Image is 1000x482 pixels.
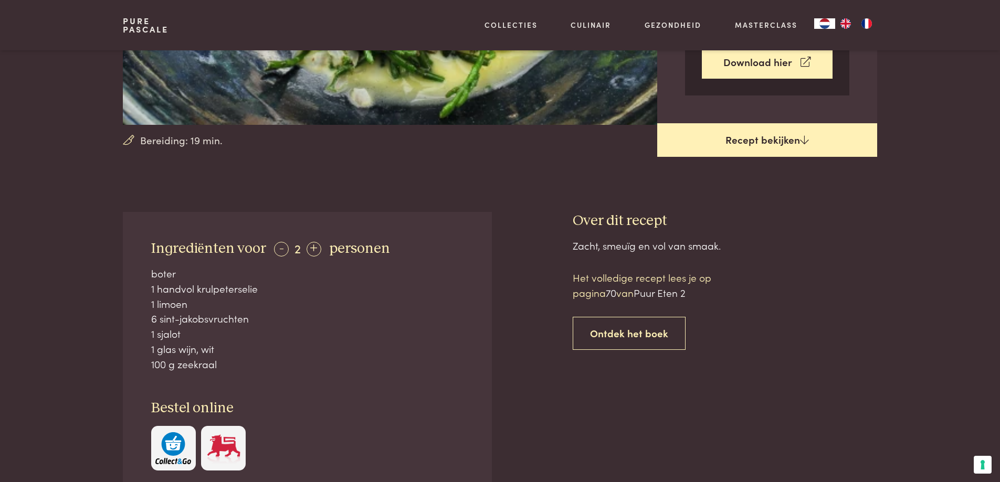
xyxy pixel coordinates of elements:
button: Uw voorkeuren voor toestemming voor trackingtechnologieën [974,456,992,474]
p: Het volledige recept lees je op pagina van [573,270,751,300]
span: Bereiding: 19 min. [140,133,223,148]
div: 6 sint-jakobsvruchten [151,311,464,326]
div: 1 handvol krulpeterselie [151,281,464,296]
img: Delhaize [206,432,241,464]
ul: Language list [835,18,877,29]
div: - [274,242,289,256]
a: NL [814,18,835,29]
img: c308188babc36a3a401bcb5cb7e020f4d5ab42f7cacd8327e500463a43eeb86c.svg [155,432,191,464]
h3: Bestel online [151,399,464,417]
span: 70 [606,285,616,299]
a: Recept bekijken [657,123,877,157]
aside: Language selected: Nederlands [814,18,877,29]
div: 1 limoen [151,296,464,312]
h3: Over dit recept [573,212,877,230]
span: Puur Eten 2 [634,285,686,299]
a: Download hier [702,46,833,79]
div: 100 g zeekraal [151,357,464,372]
div: Language [814,18,835,29]
a: Gezondheid [645,19,701,30]
span: personen [329,241,390,256]
span: 2 [294,239,301,256]
a: Collecties [485,19,538,30]
a: EN [835,18,856,29]
div: Zacht, smeuïg en vol van smaak. [573,238,877,253]
a: PurePascale [123,17,169,34]
div: 1 glas wijn, wit [151,341,464,357]
span: Ingrediënten voor [151,241,266,256]
a: Masterclass [735,19,797,30]
div: 1 sjalot [151,326,464,341]
div: boter [151,266,464,281]
a: FR [856,18,877,29]
a: Ontdek het boek [573,317,686,350]
a: Culinair [571,19,611,30]
div: + [307,242,321,256]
